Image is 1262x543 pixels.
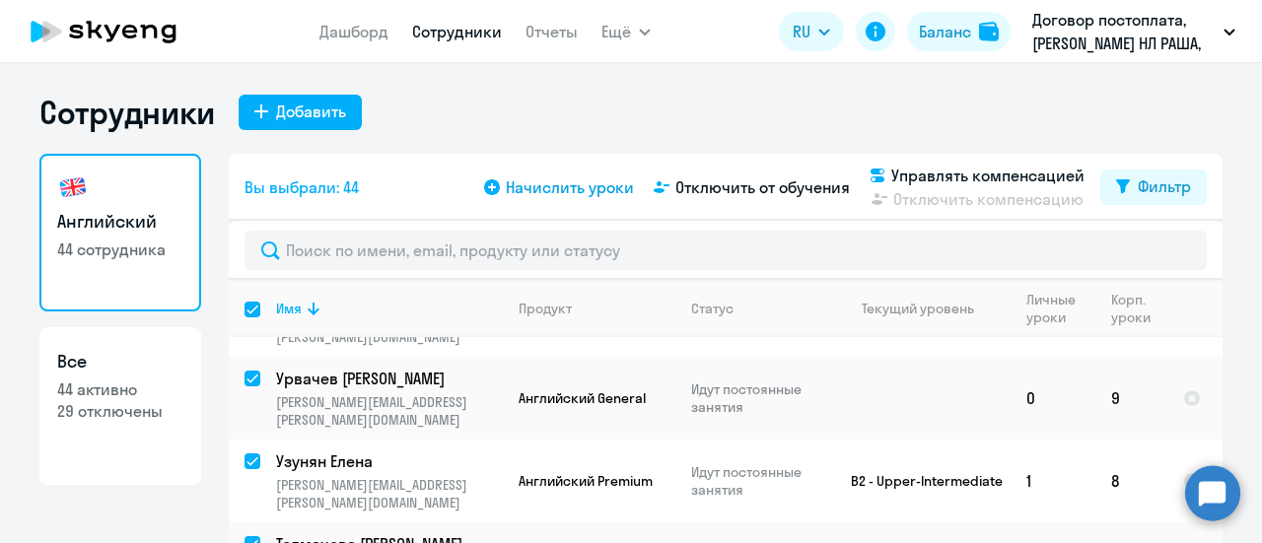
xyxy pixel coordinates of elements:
button: Балансbalance [907,12,1011,51]
div: Текущий уровень [843,300,1010,317]
span: RU [793,20,810,43]
p: 44 сотрудника [57,238,183,260]
button: Добавить [239,95,362,130]
p: 44 активно [57,378,183,400]
p: Идут постоянные занятия [691,463,826,499]
a: Отчеты [526,22,578,41]
span: Английский General [519,389,646,407]
div: Личные уроки [1026,291,1082,326]
a: Сотрудники [412,22,502,41]
a: Урвачев [PERSON_NAME] [276,368,502,389]
input: Поиск по имени, email, продукту или статусу [245,231,1207,270]
a: Дашборд [319,22,388,41]
button: Ещё [601,12,651,51]
div: Фильтр [1138,174,1191,198]
div: Корп. уроки [1111,291,1154,326]
a: Узунян Елена [276,450,502,472]
div: Статус [691,300,826,317]
p: Урвачев [PERSON_NAME] [276,368,499,389]
span: Управлять компенсацией [891,164,1085,187]
div: Статус [691,300,734,317]
span: Английский Premium [519,472,653,490]
img: balance [979,22,999,41]
p: 29 отключены [57,400,183,422]
div: Имя [276,300,502,317]
div: Корп. уроки [1111,291,1166,326]
span: Начислить уроки [506,175,634,199]
p: [PERSON_NAME][EMAIL_ADDRESS][PERSON_NAME][DOMAIN_NAME] [276,393,502,429]
td: 8 [1095,440,1167,522]
button: Фильтр [1100,170,1207,205]
div: Добавить [276,100,346,123]
span: Отключить от обучения [675,175,850,199]
div: Личные уроки [1026,291,1094,326]
p: Договор постоплата, [PERSON_NAME] НЛ РАША, ООО [1032,8,1216,55]
p: [PERSON_NAME][EMAIL_ADDRESS][PERSON_NAME][DOMAIN_NAME] [276,476,502,511]
h1: Сотрудники [39,93,215,132]
td: 0 [1011,357,1095,440]
button: RU [779,12,844,51]
span: Вы выбрали: 44 [245,175,359,199]
button: Договор постоплата, [PERSON_NAME] НЛ РАША, ООО [1022,8,1245,55]
div: Продукт [519,300,572,317]
span: Ещё [601,20,631,43]
div: Имя [276,300,302,317]
a: Английский44 сотрудника [39,154,201,311]
div: Баланс [919,20,971,43]
td: B2 - Upper-Intermediate [827,440,1011,522]
h3: Все [57,349,183,374]
div: Текущий уровень [862,300,974,317]
img: english [57,171,89,203]
td: 9 [1095,357,1167,440]
td: 1 [1011,440,1095,522]
h3: Английский [57,209,183,235]
a: Все44 активно29 отключены [39,327,201,485]
p: Узунян Елена [276,450,499,472]
div: Продукт [519,300,674,317]
p: Идут постоянные занятия [691,380,826,416]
